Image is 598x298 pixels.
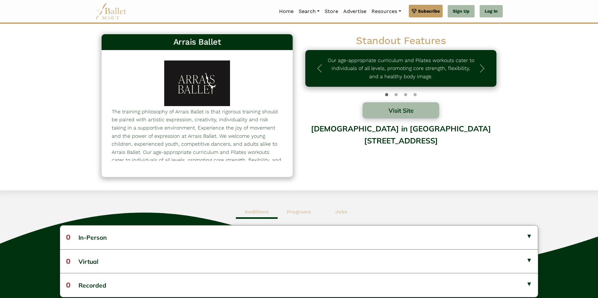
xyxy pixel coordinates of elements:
[404,90,407,99] button: Slide 2
[60,249,538,273] button: 0Virtual
[480,5,503,18] a: Log In
[60,273,538,297] button: 0Recorded
[277,5,296,18] a: Home
[66,281,71,289] span: 0
[112,108,283,173] p: The training philosophy of Arrais Ballet is that rigorous training should be paired with artistic...
[66,257,71,266] span: 0
[305,34,496,48] h2: Standout Features
[385,90,388,99] button: Slide 0
[418,8,440,15] span: Subscribe
[448,5,475,18] a: Sign Up
[287,209,311,215] b: Programs
[395,90,398,99] button: Slide 1
[305,119,496,170] div: [DEMOGRAPHIC_DATA] in [GEOGRAPHIC_DATA] [STREET_ADDRESS]
[60,225,538,249] button: 0In-Person
[412,8,417,15] img: gem.svg
[341,5,369,18] a: Advertise
[245,209,269,215] b: Auditions
[363,102,439,118] button: Visit Site
[414,90,417,99] button: Slide 3
[335,209,347,215] b: Jobs
[409,5,443,17] a: Subscribe
[66,233,71,242] span: 0
[322,5,341,18] a: Store
[107,37,288,48] h3: Arrais Ballet
[327,56,474,81] p: Our age-appropriate curriculum and Pilates workouts cater to individuals of all levels, promoting...
[296,5,322,18] a: Search
[369,5,403,18] a: Resources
